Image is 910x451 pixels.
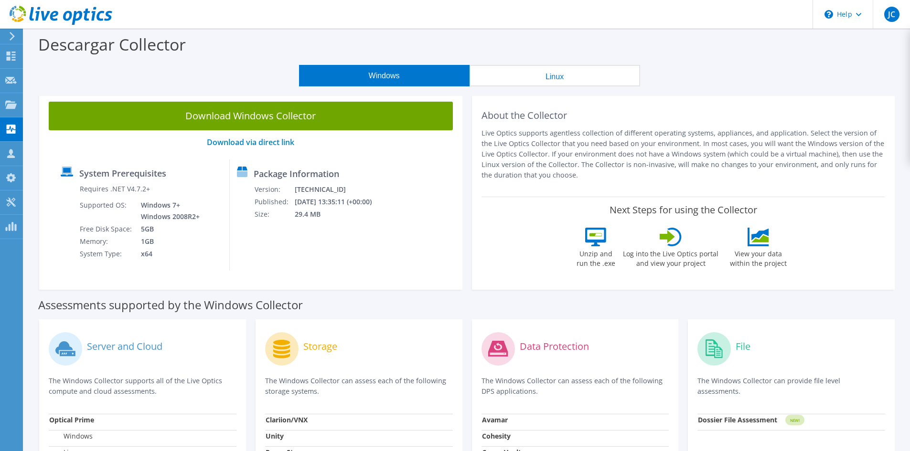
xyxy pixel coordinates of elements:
[824,10,833,19] svg: \n
[724,246,792,268] label: View your data within the project
[38,33,186,55] label: Descargar Collector
[482,376,669,397] p: The Windows Collector can assess each of the following DPS applications.
[254,208,294,220] td: Size:
[574,246,618,268] label: Unzip and run the .exe
[134,248,202,260] td: x64
[38,300,303,310] label: Assessments supported by the Windows Collector
[482,415,508,424] strong: Avamar
[470,65,640,86] button: Linux
[303,342,337,351] label: Storage
[134,199,202,223] td: Windows 7+ Windows 2008R2+
[207,137,294,147] a: Download via direct link
[520,342,589,351] label: Data Protection
[79,235,134,248] td: Memory:
[610,204,757,216] label: Next Steps for using the Collector
[266,415,308,424] strong: Clariion/VNX
[790,418,800,423] tspan: NEW!
[49,415,94,424] strong: Optical Prime
[884,7,899,22] span: JC
[254,196,294,208] td: Published:
[266,431,284,441] strong: Unity
[79,223,134,235] td: Free Disk Space:
[482,128,886,180] p: Live Optics supports agentless collection of different operating systems, appliances, and applica...
[49,102,453,130] a: Download Windows Collector
[49,431,93,441] label: Windows
[299,65,470,86] button: Windows
[294,208,384,220] td: 29.4 MB
[79,199,134,223] td: Supported OS:
[134,235,202,248] td: 1GB
[254,169,339,178] label: Package Information
[254,183,294,196] td: Version:
[482,431,511,441] strong: Cohesity
[80,184,150,194] label: Requires .NET V4.7.2+
[49,376,236,397] p: The Windows Collector supports all of the Live Optics compute and cloud assessments.
[265,376,453,397] p: The Windows Collector can assess each of the following storage systems.
[134,223,202,235] td: 5GB
[622,246,719,268] label: Log into the Live Optics portal and view your project
[698,415,777,424] strong: Dossier File Assessment
[79,168,166,178] label: System Prerequisites
[294,196,384,208] td: [DATE] 13:35:11 (+00:00)
[482,110,886,121] h2: About the Collector
[736,342,750,351] label: File
[87,342,162,351] label: Server and Cloud
[79,248,134,260] td: System Type:
[697,376,885,397] p: The Windows Collector can provide file level assessments.
[294,183,384,196] td: [TECHNICAL_ID]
